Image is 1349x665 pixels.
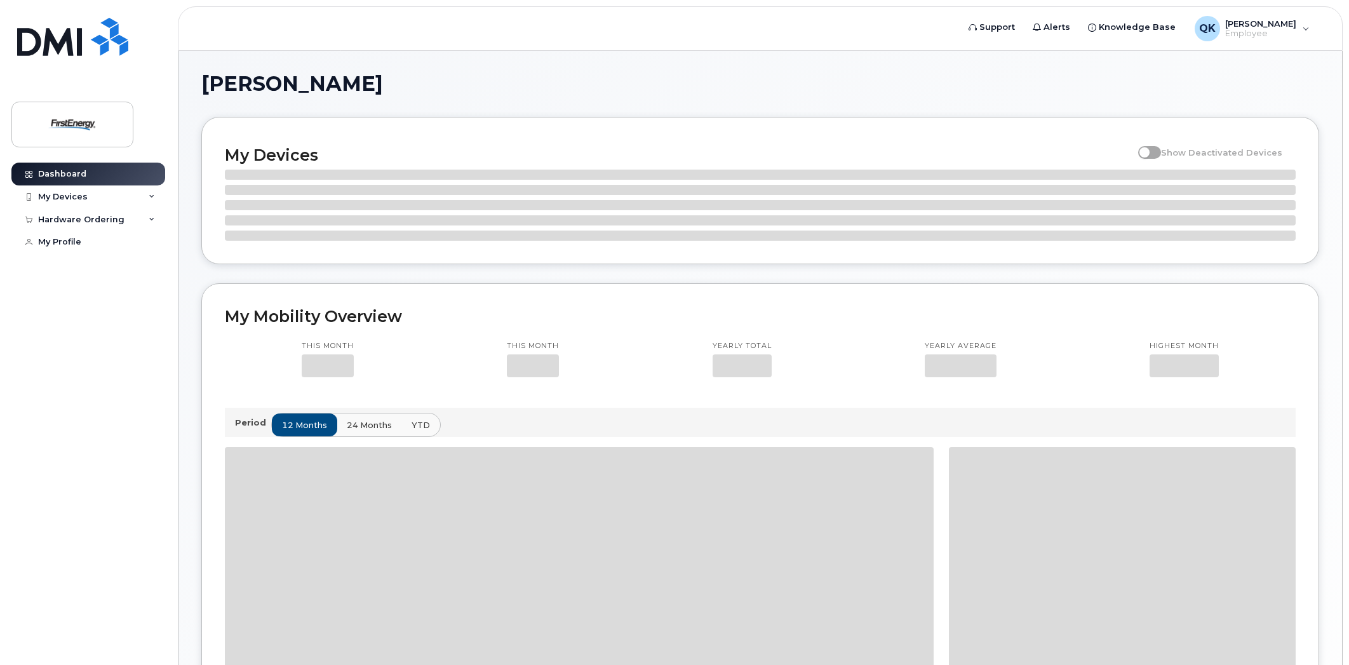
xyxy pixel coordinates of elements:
[713,341,772,351] p: Yearly total
[235,417,271,429] p: Period
[225,307,1296,326] h2: My Mobility Overview
[412,419,430,431] span: YTD
[225,145,1132,165] h2: My Devices
[201,74,383,93] span: [PERSON_NAME]
[1161,147,1282,158] span: Show Deactivated Devices
[302,341,354,351] p: This month
[1150,341,1219,351] p: Highest month
[1138,140,1148,151] input: Show Deactivated Devices
[507,341,559,351] p: This month
[925,341,997,351] p: Yearly average
[347,419,392,431] span: 24 months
